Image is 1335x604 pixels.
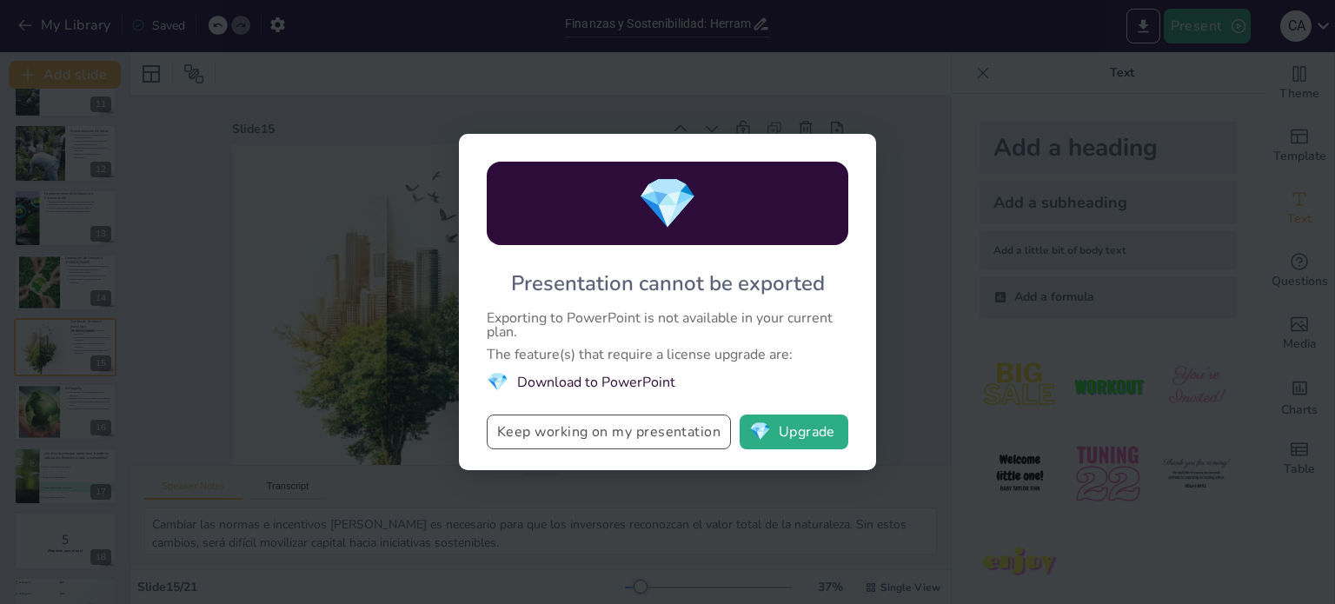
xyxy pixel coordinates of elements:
[740,415,848,449] button: diamondUpgrade
[749,423,771,441] span: diamond
[487,348,848,362] div: The feature(s) that require a license upgrade are:
[487,370,508,394] span: diamond
[487,415,731,449] button: Keep working on my presentation
[511,269,825,297] div: Presentation cannot be exported
[487,370,848,394] li: Download to PowerPoint
[637,170,698,237] span: diamond
[487,311,848,339] div: Exporting to PowerPoint is not available in your current plan.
